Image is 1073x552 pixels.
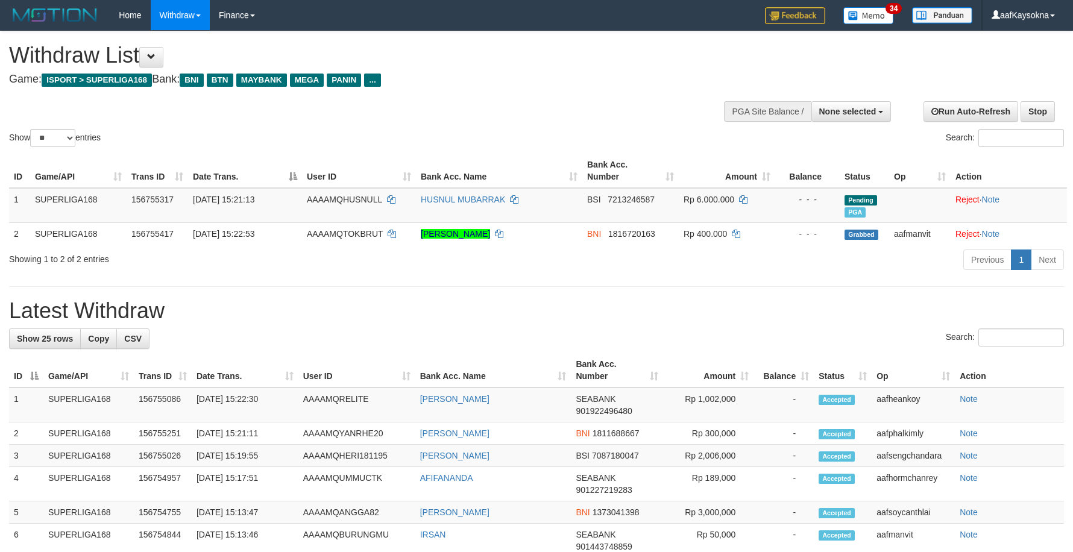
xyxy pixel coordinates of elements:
button: None selected [811,101,892,122]
span: BNI [576,428,590,438]
a: Copy [80,328,117,349]
td: aafhormchanrey [872,467,955,501]
td: 2 [9,422,43,445]
span: PANIN [327,74,361,87]
span: Copy 7087180047 to clipboard [592,451,639,460]
label: Search: [946,129,1064,147]
th: Balance [775,154,840,188]
span: Copy 7213246587 to clipboard [608,195,655,204]
th: Bank Acc. Name: activate to sort column ascending [415,353,571,387]
a: [PERSON_NAME] [420,428,489,438]
th: Action [955,353,1064,387]
label: Show entries [9,129,101,147]
th: ID [9,154,30,188]
a: Note [960,473,978,483]
a: Note [960,451,978,460]
th: Op: activate to sort column ascending [889,154,951,188]
span: ... [364,74,380,87]
a: Run Auto-Refresh [924,101,1018,122]
span: Show 25 rows [17,334,73,343]
a: Previous [963,249,1012,270]
div: PGA Site Balance / [724,101,811,122]
td: SUPERLIGA168 [30,188,127,223]
th: Action [951,154,1067,188]
img: MOTION_logo.png [9,6,101,24]
th: Op: activate to sort column ascending [872,353,955,387]
td: SUPERLIGA168 [43,445,134,467]
td: AAAAMQHERI181195 [298,445,415,467]
span: Copy 1816720163 to clipboard [608,229,655,239]
span: Accepted [819,429,855,439]
td: · [951,188,1067,223]
span: MAYBANK [236,74,287,87]
span: SEABANK [576,530,615,539]
a: AFIFANANDA [420,473,473,483]
span: BNI [180,74,203,87]
td: - [754,445,814,467]
a: Note [960,530,978,539]
th: Game/API: activate to sort column ascending [30,154,127,188]
div: - - - [780,228,835,240]
a: [PERSON_NAME] [420,507,489,517]
td: - [754,387,814,422]
td: 5 [9,501,43,524]
span: None selected [819,107,876,116]
a: CSV [116,328,149,349]
td: [DATE] 15:13:47 [192,501,298,524]
td: AAAAMQANGGA82 [298,501,415,524]
span: Pending [845,195,877,205]
td: SUPERLIGA168 [43,422,134,445]
th: Game/API: activate to sort column ascending [43,353,134,387]
span: 34 [886,3,902,14]
th: Date Trans.: activate to sort column descending [188,154,302,188]
span: 156755317 [131,195,174,204]
a: Reject [955,229,980,239]
span: Rp 6.000.000 [684,195,734,204]
th: Amount: activate to sort column ascending [663,353,754,387]
td: Rp 3,000,000 [663,501,754,524]
span: [DATE] 15:21:13 [193,195,254,204]
span: Accepted [819,530,855,541]
a: IRSAN [420,530,446,539]
a: [PERSON_NAME] [421,229,490,239]
td: Rp 300,000 [663,422,754,445]
td: 156755251 [134,422,192,445]
td: aafsengchandara [872,445,955,467]
td: SUPERLIGA168 [43,387,134,422]
td: aafheankoy [872,387,955,422]
span: Copy 1373041398 to clipboard [593,507,640,517]
h1: Withdraw List [9,43,703,67]
td: Rp 2,006,000 [663,445,754,467]
a: Next [1031,249,1064,270]
td: 156754755 [134,501,192,524]
td: - [754,422,814,445]
span: Marked by aafsengchandara [845,207,866,218]
a: Reject [955,195,980,204]
select: Showentries [30,129,75,147]
label: Search: [946,328,1064,347]
th: Status [840,154,889,188]
th: User ID: activate to sort column ascending [298,353,415,387]
td: 156755026 [134,445,192,467]
input: Search: [978,328,1064,347]
span: BSI [576,451,590,460]
span: AAAAMQHUSNULL [307,195,382,204]
span: Copy 901227219283 to clipboard [576,485,632,495]
th: Bank Acc. Name: activate to sort column ascending [416,154,582,188]
td: · [951,222,1067,245]
td: SUPERLIGA168 [43,501,134,524]
th: Trans ID: activate to sort column ascending [134,353,192,387]
td: aafmanvit [889,222,951,245]
span: Copy 901922496480 to clipboard [576,406,632,416]
a: Stop [1021,101,1055,122]
div: Showing 1 to 2 of 2 entries [9,248,438,265]
a: Note [960,394,978,404]
td: SUPERLIGA168 [43,467,134,501]
td: aafphalkimly [872,422,955,445]
a: HUSNUL MUBARRAK [421,195,505,204]
a: Note [960,507,978,517]
span: Accepted [819,451,855,462]
a: [PERSON_NAME] [420,394,489,404]
td: AAAAMQUMMUCTK [298,467,415,501]
span: Accepted [819,474,855,484]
